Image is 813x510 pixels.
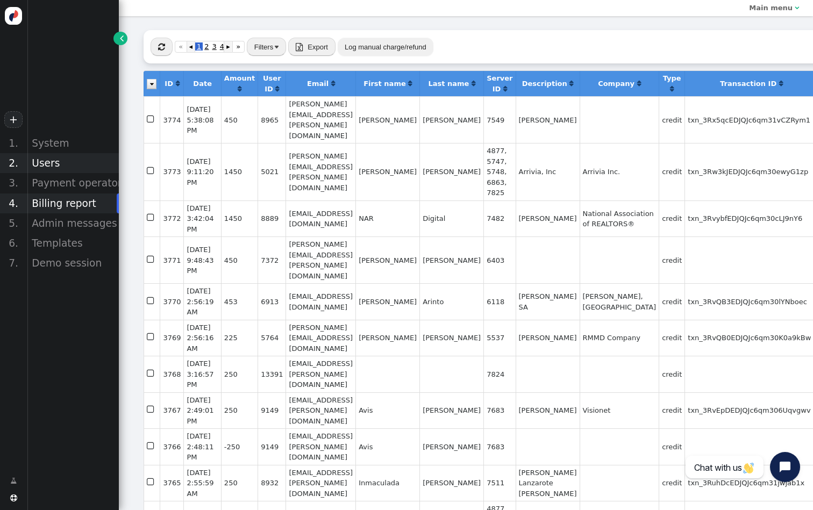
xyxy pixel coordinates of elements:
td: National Association of REALTORS® [580,200,659,237]
a:  [472,80,475,88]
td: [EMAIL_ADDRESS][PERSON_NAME][DOMAIN_NAME] [286,356,355,392]
span:  [147,164,156,178]
td: [PERSON_NAME][EMAIL_ADDRESS][DOMAIN_NAME] [286,320,355,356]
a:  [408,80,412,88]
td: 1450 [221,143,258,200]
td: 8965 [258,96,286,143]
td: 3774 [160,96,183,143]
td: [PERSON_NAME][EMAIL_ADDRESS][PERSON_NAME][DOMAIN_NAME] [286,236,355,283]
span:  [147,367,156,380]
td: [PERSON_NAME] [355,143,419,200]
td: [PERSON_NAME] [516,320,580,356]
td: [PERSON_NAME] [355,320,419,356]
b: Server ID [487,74,512,93]
img: logo-icon.svg [5,7,23,25]
td: credit [659,236,684,283]
span: Export [308,43,328,51]
td: [EMAIL_ADDRESS][DOMAIN_NAME] [286,283,355,320]
div: Demo session [27,253,119,273]
b: Date [193,80,212,88]
td: [EMAIL_ADDRESS][DOMAIN_NAME] [286,200,355,237]
td: 7549 [483,96,515,143]
span:  [147,294,156,308]
td: NAR [355,200,419,237]
td: Avis [355,392,419,429]
a: » [232,41,245,53]
span: Click to sort [472,80,475,87]
span:  [147,476,156,489]
td: Arinto [419,283,483,320]
td: [PERSON_NAME] [419,143,483,200]
td: [PERSON_NAME] [419,96,483,143]
span: [DATE] 9:48:43 PM [187,246,213,275]
b: Email [307,80,329,88]
span:  [158,43,165,51]
td: 3766 [160,428,183,465]
td: credit [659,200,684,237]
td: 6913 [258,283,286,320]
span: Click to sort [238,85,241,92]
span: Click to sort [637,80,641,87]
td: 250 [221,356,258,392]
td: 6118 [483,283,515,320]
td: -250 [221,428,258,465]
span:  [147,403,156,416]
button:  [151,38,173,56]
td: 450 [221,236,258,283]
span: 1 [195,42,203,51]
td: 3773 [160,143,183,200]
td: [EMAIL_ADDRESS][PERSON_NAME][DOMAIN_NAME] [286,428,355,465]
td: 250 [221,465,258,501]
button: Log manual charge/refund [338,38,433,56]
span: [DATE] 3:16:57 PM [187,360,213,389]
a:  [113,32,127,45]
a:  [238,85,241,93]
td: RMMD Company [580,320,659,356]
td: 5537 [483,320,515,356]
span:  [10,494,17,501]
span:  [147,331,156,344]
td: Arrivia, Inc [516,143,580,200]
a:  [275,85,279,93]
td: [PERSON_NAME] [419,392,483,429]
b: Amount [224,74,255,82]
a:  [503,85,507,93]
a:  [569,80,573,88]
td: credit [659,356,684,392]
td: 453 [221,283,258,320]
span: Click to sort [503,85,507,92]
td: 450 [221,96,258,143]
div: Admin messages [27,213,119,233]
td: 5764 [258,320,286,356]
a: + [4,111,23,128]
span: [DATE] 2:48:11 PM [187,432,213,461]
td: [PERSON_NAME] [355,96,419,143]
td: 3772 [160,200,183,237]
td: 6403 [483,236,515,283]
span:  [147,211,156,225]
td: 8889 [258,200,286,237]
span:  [147,440,156,453]
td: 9149 [258,428,286,465]
span: Click to sort [275,85,279,92]
td: Digital [419,200,483,237]
span: [DATE] 3:42:04 PM [187,204,213,233]
td: [PERSON_NAME] Lanzarote [PERSON_NAME] [516,465,580,501]
b: Company [598,80,634,88]
span: [DATE] 2:55:59 AM [187,469,213,498]
b: First name [363,80,406,88]
span:  [296,43,303,51]
div: Templates [27,233,119,253]
span:  [147,113,156,126]
a:  [670,85,674,93]
span: [DATE] 2:49:01 PM [187,396,213,425]
td: [EMAIL_ADDRESS][PERSON_NAME][DOMAIN_NAME] [286,392,355,429]
a: ◂ [187,41,195,53]
td: 3765 [160,465,183,501]
td: [EMAIL_ADDRESS][PERSON_NAME][DOMAIN_NAME] [286,465,355,501]
span: Click to sort [176,80,180,87]
button: Filters [247,38,286,56]
td: [PERSON_NAME] [516,96,580,143]
td: 7683 [483,392,515,429]
b: User ID [263,74,281,93]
